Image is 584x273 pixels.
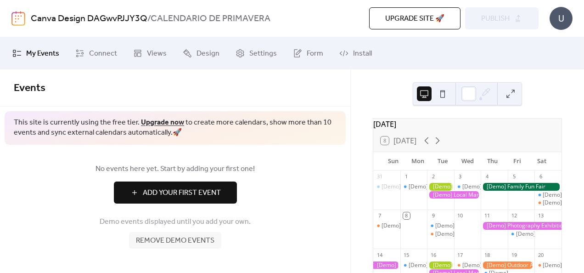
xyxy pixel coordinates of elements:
[176,41,226,66] a: Design
[455,152,480,171] div: Wed
[6,41,66,66] a: My Events
[435,230,504,238] div: [Demo] Seniors' Social Tea
[382,222,455,230] div: [Demo] Book Club Gathering
[14,164,337,175] span: No events here yet. Start by adding your first one!
[430,152,455,171] div: Tue
[403,173,410,180] div: 1
[481,262,534,269] div: [Demo] Outdoor Adventure Day
[483,212,490,219] div: 11
[129,232,221,249] button: Remove demo events
[409,262,478,269] div: [Demo] Morning Yoga Bliss
[427,183,454,191] div: [Demo] Gardening Workshop
[454,262,481,269] div: [Demo] Culinary Cooking Class
[100,216,251,227] span: Demo events displayed until you add your own.
[373,183,400,191] div: [Demo] Morning Yoga Bliss
[31,10,147,28] a: Canva Design DAGwvPJJY3Q
[14,78,45,98] span: Events
[68,41,124,66] a: Connect
[143,188,221,199] span: Add Your First Event
[382,183,451,191] div: [Demo] Morning Yoga Bliss
[126,41,174,66] a: Views
[462,183,532,191] div: [Demo] Morning Yoga Bliss
[481,222,562,230] div: [Demo] Photography Exhibition
[26,48,59,59] span: My Events
[529,152,554,171] div: Sat
[400,262,427,269] div: [Demo] Morning Yoga Bliss
[537,173,544,180] div: 6
[403,251,410,258] div: 15
[114,182,237,204] button: Add Your First Event
[430,212,437,219] div: 9
[457,251,464,258] div: 17
[454,183,481,191] div: [Demo] Morning Yoga Bliss
[457,212,464,219] div: 10
[427,230,454,238] div: [Demo] Seniors' Social Tea
[373,262,400,269] div: [Demo] Photography Exhibition
[385,13,444,24] span: Upgrade site 🚀
[376,251,383,258] div: 14
[480,152,505,171] div: Thu
[534,262,562,269] div: [Demo] Open Mic Night
[427,262,454,269] div: [Demo] Gardening Workshop
[14,182,337,204] a: Add Your First Event
[403,212,410,219] div: 8
[353,48,372,59] span: Install
[534,199,562,207] div: [Demo] Open Mic Night
[381,152,405,171] div: Sun
[147,10,151,28] b: /
[151,10,270,28] b: CALENDARIO DE PRIMAVERA
[249,48,277,59] span: Settings
[141,115,184,130] a: Upgrade now
[508,230,535,238] div: [Demo] Morning Yoga Bliss
[537,212,544,219] div: 13
[430,251,437,258] div: 16
[505,152,529,171] div: Fri
[89,48,117,59] span: Connect
[286,41,330,66] a: Form
[400,183,427,191] div: [Demo] Fitness Bootcamp
[483,173,490,180] div: 4
[534,191,562,199] div: [Demo] Morning Yoga Bliss
[511,251,517,258] div: 19
[409,183,475,191] div: [Demo] Fitness Bootcamp
[147,48,167,59] span: Views
[197,48,219,59] span: Design
[11,11,25,26] img: logo
[537,251,544,258] div: 20
[427,191,481,199] div: [Demo] Local Market
[481,183,562,191] div: [Demo] Family Fun Fair
[457,173,464,180] div: 3
[435,222,505,230] div: [Demo] Morning Yoga Bliss
[136,235,214,246] span: Remove demo events
[376,173,383,180] div: 31
[483,251,490,258] div: 18
[427,222,454,230] div: [Demo] Morning Yoga Bliss
[550,7,573,30] div: U
[332,41,379,66] a: Install
[373,222,400,230] div: [Demo] Book Club Gathering
[511,212,517,219] div: 12
[369,7,460,29] button: Upgrade site 🚀
[229,41,284,66] a: Settings
[376,212,383,219] div: 7
[307,48,323,59] span: Form
[373,119,562,130] div: [DATE]
[462,262,541,269] div: [Demo] Culinary Cooking Class
[430,173,437,180] div: 2
[405,152,430,171] div: Mon
[14,118,337,138] span: This site is currently using the free tier. to create more calendars, show more than 10 events an...
[511,173,517,180] div: 5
